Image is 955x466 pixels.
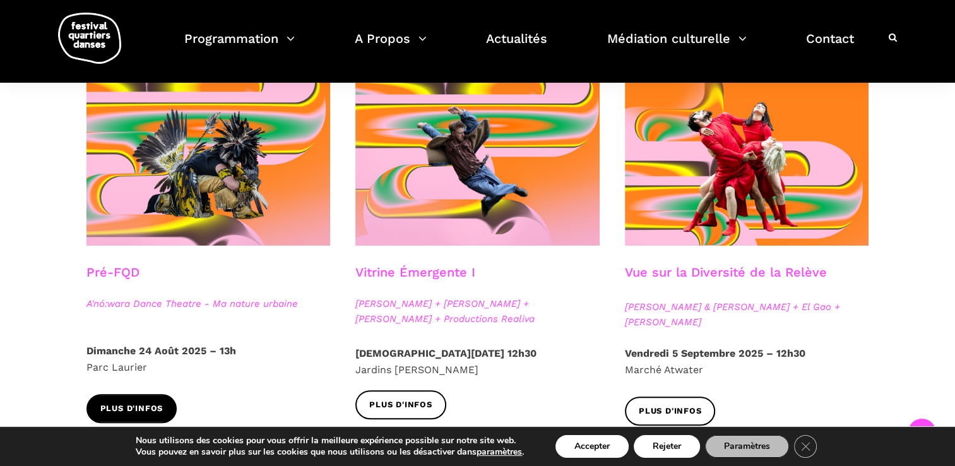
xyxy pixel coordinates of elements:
span: Plus d'infos [369,398,432,412]
p: Parc Laurier [86,343,331,375]
p: Nous utilisons des cookies pour vous offrir la meilleure expérience possible sur notre site web. [136,435,524,446]
p: Marché Atwater [625,345,869,378]
h3: Vitrine Émergente I [355,265,475,296]
img: logo-fqd-med [58,13,121,64]
button: Close GDPR Cookie Banner [794,435,817,458]
button: Rejeter [634,435,700,458]
a: Plus d'infos [355,390,446,419]
button: Accepter [555,435,629,458]
span: A'nó:wara Dance Theatre - Ma nature urbaine [86,296,331,311]
button: paramètres [477,446,522,458]
a: Actualités [486,28,547,65]
a: Programmation [184,28,295,65]
a: A Propos [355,28,427,65]
strong: Dimanche 24 Août 2025 – 13h [86,345,236,357]
strong: [DEMOGRAPHIC_DATA][DATE] 12h30 [355,347,537,359]
a: Contact [806,28,854,65]
a: Plus d'infos [86,394,177,422]
strong: Vendredi 5 Septembre 2025 – 12h30 [625,347,805,359]
span: Plus d'infos [100,402,163,415]
button: Paramètres [705,435,789,458]
span: [PERSON_NAME] + [PERSON_NAME] + [PERSON_NAME] + Productions Realiva [355,296,600,326]
p: Vous pouvez en savoir plus sur les cookies que nous utilisons ou les désactiver dans . [136,446,524,458]
span: Plus d'infos [639,405,702,418]
h3: Pré-FQD [86,265,139,296]
h3: Vue sur la Diversité de la Relève [625,265,827,296]
a: Médiation culturelle [607,28,747,65]
p: Jardins [PERSON_NAME] [355,345,600,378]
a: Plus d'infos [625,397,716,425]
span: [PERSON_NAME] & [PERSON_NAME] + El Gao + [PERSON_NAME] [625,299,869,330]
